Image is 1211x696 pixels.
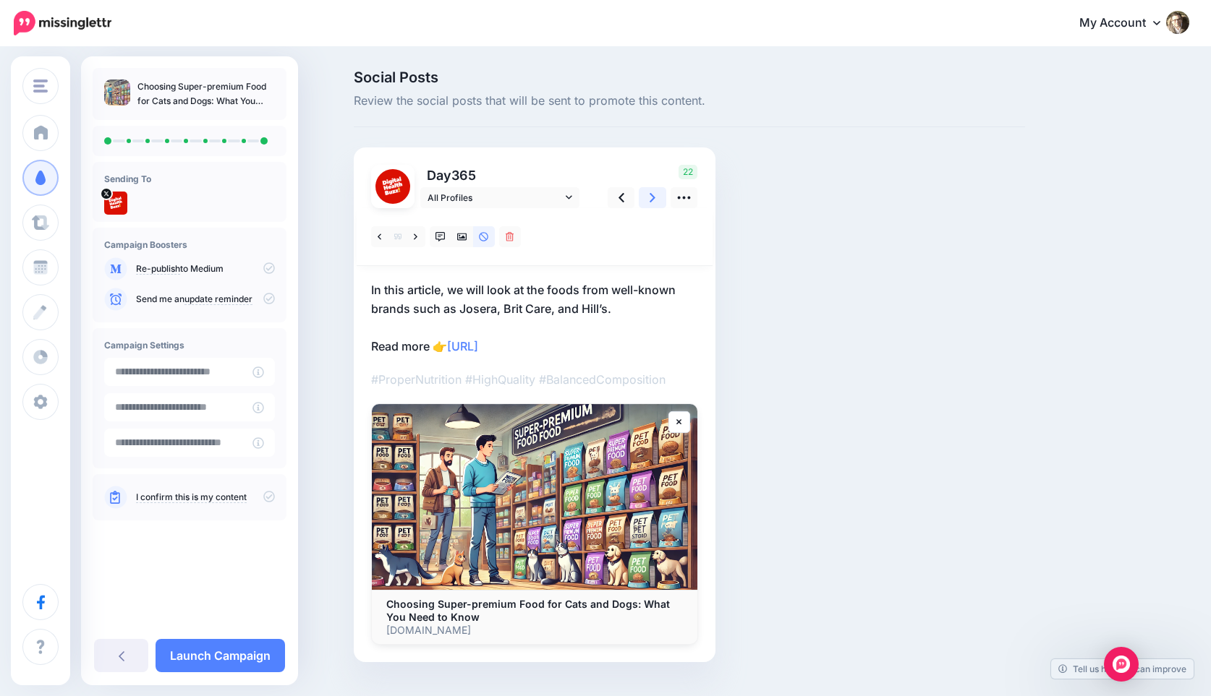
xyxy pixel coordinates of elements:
a: Tell us how we can improve [1051,659,1194,679]
img: Choosing Super-premium Food for Cats and Dogs: What You Need to Know [372,404,697,590]
img: nbsPB2cX-15435.jpg [375,169,410,204]
p: [DOMAIN_NAME] [386,624,683,637]
span: 22 [679,165,697,179]
p: to Medium [136,262,275,275]
h4: Campaign Settings [104,340,275,351]
p: Day [420,165,582,186]
img: 8fe5d0eb65dfc43d61525abbe365fa5a_thumb.jpg [104,80,130,106]
span: All Profiles [428,190,562,205]
span: 365 [451,168,476,183]
p: In this article, we will look at the foods from well-known brands such as Josera, Brit Care, and ... [371,280,698,356]
b: Choosing Super-premium Food for Cats and Dogs: What You Need to Know [386,598,670,623]
a: All Profiles [420,187,579,208]
h4: Campaign Boosters [104,239,275,250]
h4: Sending To [104,173,275,184]
div: Open Intercom Messenger [1104,647,1139,682]
a: Re-publish [136,263,180,275]
a: [URL] [447,339,478,353]
a: My Account [1065,6,1189,41]
p: Choosing Super-premium Food for Cats and Dogs: What You Need to Know [137,80,275,108]
span: Social Posts [354,70,1025,85]
a: I confirm this is my content [136,491,247,503]
img: menu.png [33,80,48,93]
p: Send me an [136,293,275,306]
a: update reminder [184,293,252,305]
span: Review the social posts that will be sent to promote this content. [354,92,1025,111]
img: nbsPB2cX-15435.jpg [104,192,127,215]
img: Missinglettr [14,11,111,35]
p: #ProperNutrition #HighQuality #BalancedComposition [371,370,698,389]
